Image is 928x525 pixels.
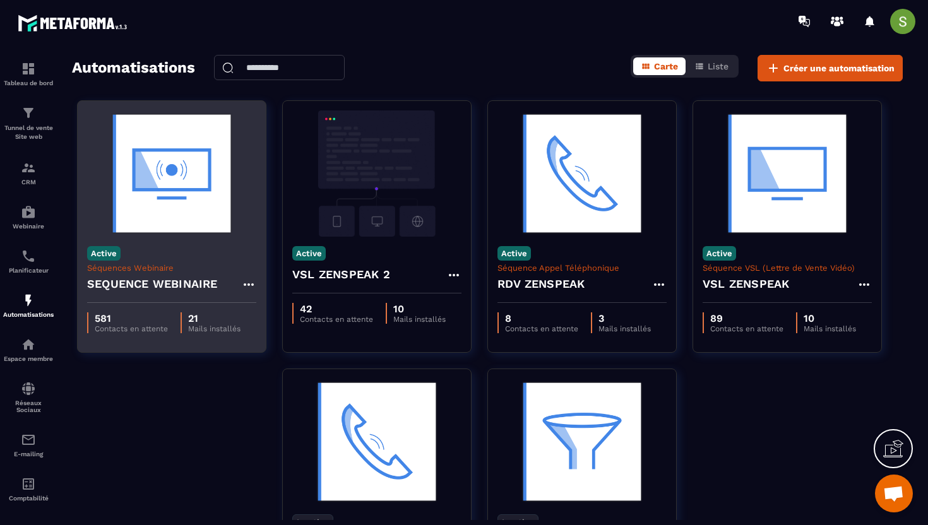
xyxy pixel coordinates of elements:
[703,110,872,237] img: automation-background
[497,275,585,293] h4: RDV ZENSPEAK
[72,55,195,81] h2: Automatisations
[3,52,54,96] a: formationformationTableau de bord
[3,151,54,195] a: formationformationCRM
[3,283,54,327] a: automationsautomationsAutomatisations
[21,337,36,352] img: automations
[783,62,895,74] span: Créer une automatisation
[3,423,54,467] a: emailemailE-mailing
[687,57,736,75] button: Liste
[703,246,736,261] p: Active
[292,246,326,261] p: Active
[703,263,872,273] p: Séquence VSL (Lettre de Vente Vidéo)
[393,303,446,315] p: 10
[3,179,54,186] p: CRM
[3,311,54,318] p: Automatisations
[3,372,54,423] a: social-networksocial-networkRéseaux Sociaux
[598,324,651,333] p: Mails installés
[633,57,686,75] button: Carte
[3,451,54,457] p: E-mailing
[3,223,54,230] p: Webinaire
[300,303,373,315] p: 42
[3,467,54,511] a: accountantaccountantComptabilité
[21,432,36,447] img: email
[3,195,54,239] a: automationsautomationsWebinaire
[95,324,168,333] p: Contacts en attente
[3,239,54,283] a: schedulerschedulerPlanificateur
[3,80,54,86] p: Tableau de bord
[3,96,54,151] a: formationformationTunnel de vente Site web
[188,312,241,324] p: 21
[300,315,373,324] p: Contacts en attente
[804,312,856,324] p: 10
[21,105,36,121] img: formation
[21,476,36,492] img: accountant
[21,249,36,264] img: scheduler
[3,327,54,372] a: automationsautomationsEspace membre
[708,61,729,71] span: Liste
[804,324,856,333] p: Mails installés
[21,204,36,220] img: automations
[87,110,256,237] img: automation-background
[598,312,651,324] p: 3
[292,266,390,283] h4: VSL ZENSPEAK 2
[710,324,783,333] p: Contacts en attente
[3,267,54,274] p: Planificateur
[654,61,678,71] span: Carte
[703,275,789,293] h4: VSL ZENSPEAK
[188,324,241,333] p: Mails installés
[3,399,54,413] p: Réseaux Sociaux
[497,110,667,237] img: automation-background
[497,246,531,261] p: Active
[21,293,36,308] img: automations
[21,61,36,76] img: formation
[21,381,36,396] img: social-network
[875,475,913,512] div: Ouvrir le chat
[497,379,667,505] img: automation-background
[18,11,131,35] img: logo
[505,312,578,324] p: 8
[3,124,54,141] p: Tunnel de vente Site web
[505,324,578,333] p: Contacts en attente
[87,263,256,273] p: Séquences Webinaire
[87,246,121,261] p: Active
[393,315,446,324] p: Mails installés
[3,495,54,502] p: Comptabilité
[3,355,54,362] p: Espace membre
[710,312,783,324] p: 89
[87,275,218,293] h4: SEQUENCE WEBINAIRE
[758,55,903,81] button: Créer une automatisation
[292,110,461,237] img: automation-background
[21,160,36,175] img: formation
[497,263,667,273] p: Séquence Appel Téléphonique
[95,312,168,324] p: 581
[292,379,461,505] img: automation-background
